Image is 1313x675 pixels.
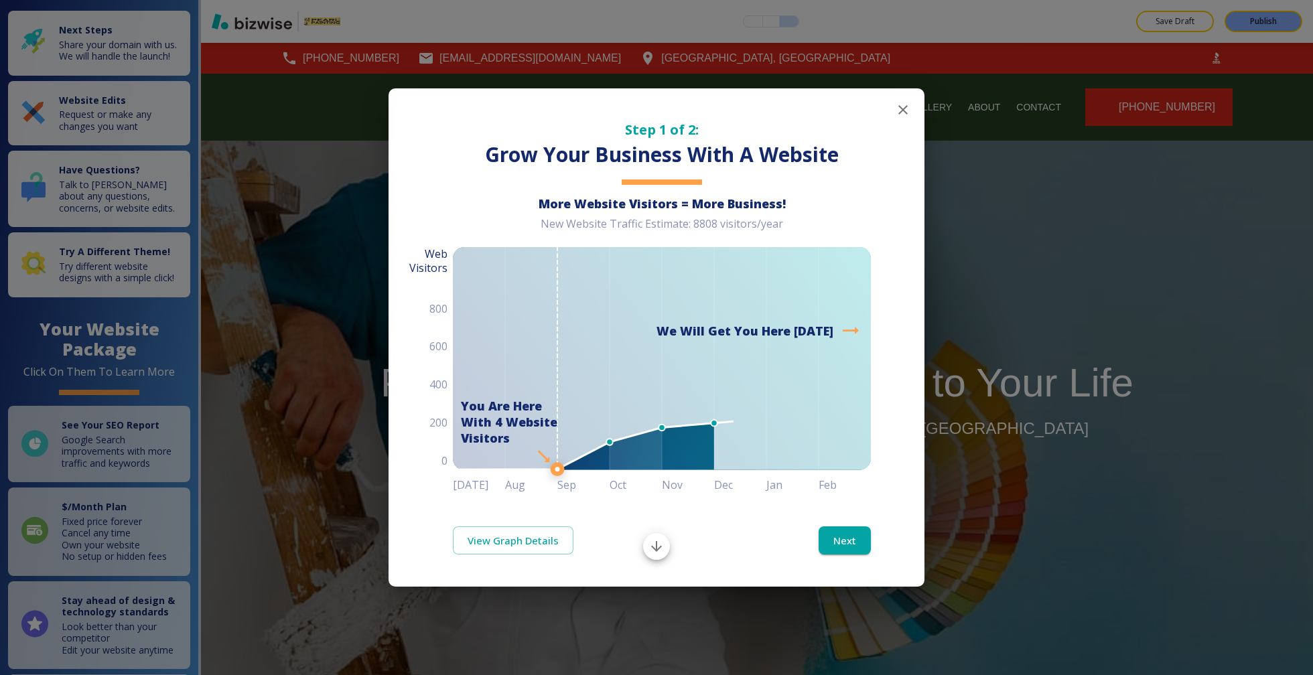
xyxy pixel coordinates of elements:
[453,196,871,212] h6: More Website Visitors = More Business!
[557,475,610,494] h6: Sep
[453,475,505,494] h6: [DATE]
[819,475,871,494] h6: Feb
[453,217,871,242] div: New Website Traffic Estimate: 8808 visitors/year
[714,475,766,494] h6: Dec
[453,141,871,169] h3: Grow Your Business With A Website
[505,475,557,494] h6: Aug
[453,526,573,554] a: View Graph Details
[766,475,819,494] h6: Jan
[453,121,871,139] h5: Step 1 of 2:
[610,475,662,494] h6: Oct
[819,526,871,554] button: Next
[643,533,670,560] button: Scroll to bottom
[662,475,714,494] h6: Nov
